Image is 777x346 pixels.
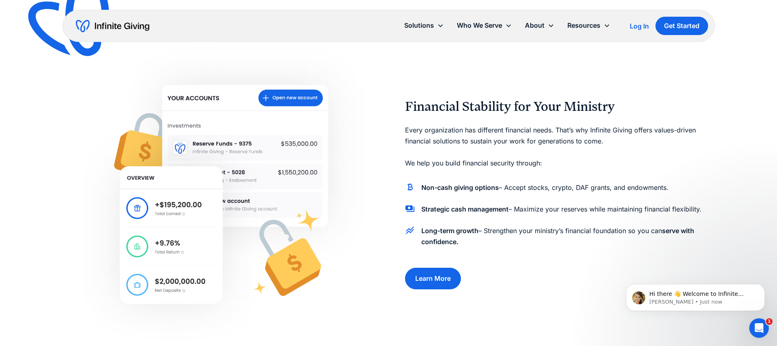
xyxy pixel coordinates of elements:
[525,20,545,31] div: About
[630,23,649,29] div: Log In
[421,182,669,193] p: – Accept stocks, crypto, DAF grants, and endowments.
[76,20,149,33] a: home
[421,183,499,192] strong: Non-cash giving options
[405,125,702,169] p: Every organization has different financial needs. That’s why Infinite Giving offers values-driven...
[404,20,434,31] div: Solutions
[561,17,617,34] div: Resources
[450,17,518,34] div: Who We Serve
[398,17,450,34] div: Solutions
[614,267,777,324] iframe: Intercom notifications message
[405,99,702,115] h2: Financial Stability for Your Ministry
[630,21,649,31] a: Log In
[766,318,773,325] span: 1
[421,225,702,247] p: – Strengthen your ministry’s financial foundation so you can
[567,20,600,31] div: Resources
[518,17,561,34] div: About
[405,268,461,289] a: Learn More
[749,318,769,338] iframe: Intercom live chat
[655,17,708,35] a: Get Started
[421,227,478,235] strong: Long-term growth
[421,205,509,213] strong: Strategic cash management
[421,204,702,215] p: – Maximize your reserves while maintaining financial flexibility.
[457,20,502,31] div: Who We Serve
